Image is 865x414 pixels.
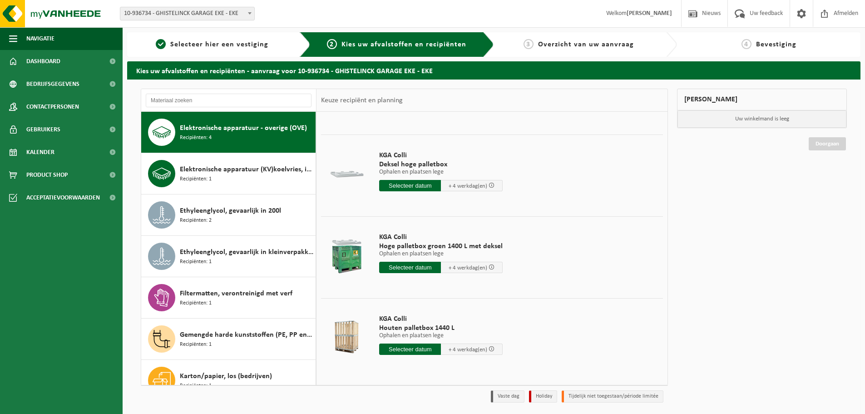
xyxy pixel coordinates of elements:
input: Selecteer datum [379,344,441,355]
strong: [PERSON_NAME] [627,10,672,17]
span: Bedrijfsgegevens [26,73,79,95]
input: Selecteer datum [379,262,441,273]
span: 1 [156,39,166,49]
span: Filtermatten, verontreinigd met verf [180,288,292,299]
li: Vaste dag [491,390,524,403]
input: Selecteer datum [379,180,441,191]
span: Karton/papier, los (bedrijven) [180,371,272,382]
span: Ethyleenglycol, gevaarlijk in kleinverpakking [180,247,313,258]
div: [PERSON_NAME] [677,89,847,110]
span: Acceptatievoorwaarden [26,186,100,209]
button: Ethyleenglycol, gevaarlijk in kleinverpakking Recipiënten: 1 [141,236,316,277]
span: Recipiënten: 1 [180,299,212,308]
span: KGA Colli [379,314,503,324]
span: Recipiënten: 2 [180,216,212,225]
span: Dashboard [26,50,60,73]
span: Ethyleenglycol, gevaarlijk in 200l [180,205,281,216]
span: 4 [741,39,751,49]
span: Kies uw afvalstoffen en recipiënten [341,41,466,48]
span: Recipiënten: 1 [180,258,212,266]
p: Ophalen en plaatsen lege [379,251,503,257]
span: Contactpersonen [26,95,79,118]
p: Ophalen en plaatsen lege [379,169,503,175]
span: + 4 werkdag(en) [449,265,487,271]
div: Keuze recipiënt en planning [316,89,407,112]
p: Uw winkelmand is leeg [677,110,846,128]
h2: Kies uw afvalstoffen en recipiënten - aanvraag voor 10-936734 - GHISTELINCK GARAGE EKE - EKE [127,61,860,79]
span: 10-936734 - GHISTELINCK GARAGE EKE - EKE [120,7,254,20]
button: Ethyleenglycol, gevaarlijk in 200l Recipiënten: 2 [141,195,316,236]
input: Materiaal zoeken [146,94,311,107]
a: 1Selecteer hier een vestiging [132,39,292,50]
span: Elektronische apparatuur - overige (OVE) [180,123,307,134]
span: + 4 werkdag(en) [449,347,487,353]
p: Ophalen en plaatsen lege [379,333,503,339]
button: Karton/papier, los (bedrijven) Recipiënten: 1 [141,360,316,401]
span: KGA Colli [379,151,503,160]
span: Houten palletbox 1440 L [379,324,503,333]
span: Bevestiging [756,41,796,48]
li: Tijdelijk niet toegestaan/période limitée [562,390,663,403]
span: Hoge palletbox groen 1400 L met deksel [379,242,503,251]
span: Recipiënten: 4 [180,134,212,142]
button: Elektronische apparatuur - overige (OVE) Recipiënten: 4 [141,112,316,153]
span: Deksel hoge palletbox [379,160,503,169]
span: Gebruikers [26,118,60,141]
span: KGA Colli [379,233,503,242]
span: Product Shop [26,164,68,186]
span: Kalender [26,141,54,164]
button: Filtermatten, verontreinigd met verf Recipiënten: 1 [141,277,316,319]
span: Recipiënten: 1 [180,382,212,390]
span: Navigatie [26,27,54,50]
span: 10-936734 - GHISTELINCK GARAGE EKE - EKE [120,7,255,20]
span: Recipiënten: 1 [180,175,212,184]
span: Selecteer hier een vestiging [170,41,268,48]
button: Elektronische apparatuur (KV)koelvries, industrieel Recipiënten: 1 [141,153,316,195]
span: Gemengde harde kunststoffen (PE, PP en PVC), recycleerbaar (industrieel) [180,329,313,340]
span: + 4 werkdag(en) [449,183,487,189]
a: Doorgaan [809,137,846,150]
li: Holiday [529,390,557,403]
button: Gemengde harde kunststoffen (PE, PP en PVC), recycleerbaar (industrieel) Recipiënten: 1 [141,319,316,360]
span: 2 [327,39,337,49]
span: Recipiënten: 1 [180,340,212,349]
span: Overzicht van uw aanvraag [538,41,634,48]
span: Elektronische apparatuur (KV)koelvries, industrieel [180,164,313,175]
span: 3 [524,39,534,49]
